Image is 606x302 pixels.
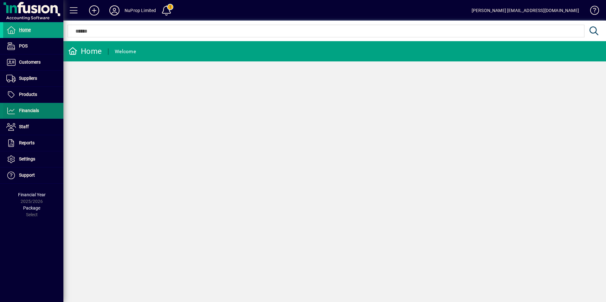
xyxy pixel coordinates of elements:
a: Knowledge Base [585,1,598,22]
span: Suppliers [19,76,37,81]
span: Products [19,92,37,97]
a: Staff [3,119,63,135]
span: Customers [19,60,41,65]
a: POS [3,38,63,54]
span: Home [19,27,31,32]
span: Package [23,205,40,211]
a: Financials [3,103,63,119]
span: Reports [19,140,35,145]
span: Support [19,173,35,178]
div: Home [68,46,102,56]
span: Settings [19,156,35,161]
div: Welcome [115,47,136,57]
div: NuProp Limited [125,5,156,16]
button: Add [84,5,104,16]
a: Settings [3,151,63,167]
button: Profile [104,5,125,16]
a: Support [3,167,63,183]
div: [PERSON_NAME] [EMAIL_ADDRESS][DOMAIN_NAME] [472,5,579,16]
span: Financial Year [18,192,46,197]
a: Suppliers [3,71,63,86]
span: Financials [19,108,39,113]
span: POS [19,43,28,48]
a: Products [3,87,63,103]
a: Customers [3,54,63,70]
a: Reports [3,135,63,151]
span: Staff [19,124,29,129]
